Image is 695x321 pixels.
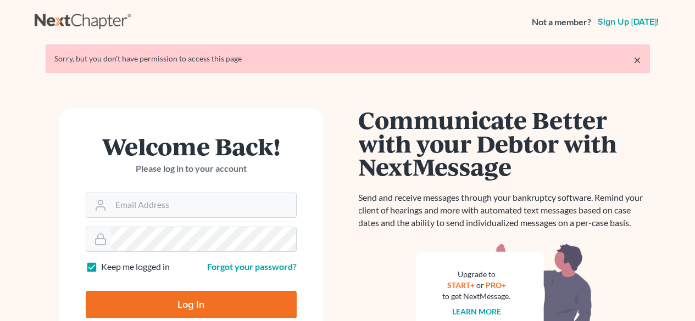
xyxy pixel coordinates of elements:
[101,261,170,273] label: Keep me logged in
[359,108,650,178] h1: Communicate Better with your Debtor with NextMessage
[476,280,484,290] span: or
[486,280,506,290] a: PRO+
[447,280,475,290] a: START+
[359,192,650,229] p: Send and receive messages through your bankruptcy software. Remind your client of hearings and mo...
[596,18,661,26] a: Sign up [DATE]!
[54,53,641,64] div: Sorry, but you don't have permission to access this page
[207,261,297,272] a: Forgot your password?
[111,193,296,217] input: Email Address
[86,134,297,158] h1: Welcome Back!
[532,16,591,29] strong: Not a member?
[443,269,511,280] div: Upgrade to
[443,291,511,302] div: to get NextMessage.
[86,291,297,318] input: Log In
[452,307,501,316] a: Learn more
[86,162,297,175] p: Please log in to your account
[633,53,641,66] a: ×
